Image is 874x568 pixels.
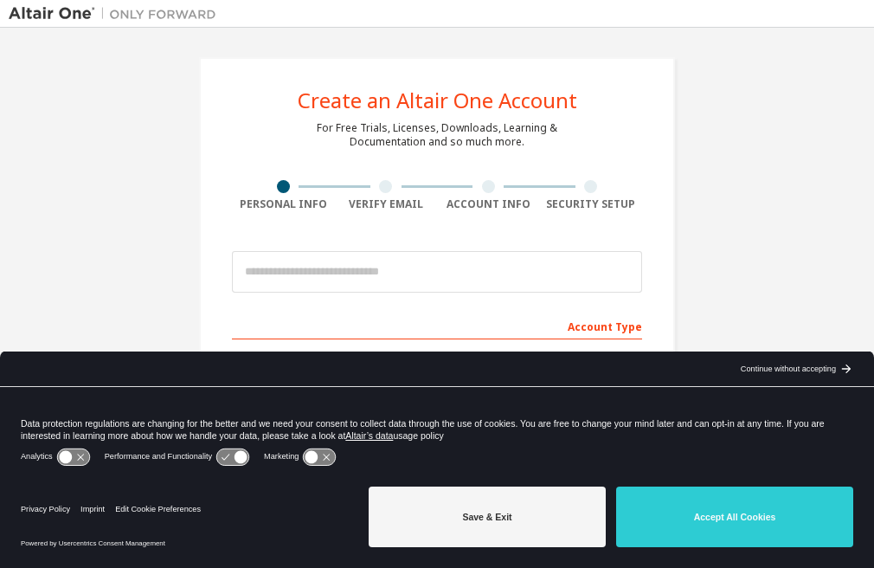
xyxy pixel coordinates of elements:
[335,197,438,211] div: Verify Email
[540,197,643,211] div: Security Setup
[232,312,642,339] div: Account Type
[232,197,335,211] div: Personal Info
[317,121,557,149] div: For Free Trials, Licenses, Downloads, Learning & Documentation and so much more.
[298,90,577,111] div: Create an Altair One Account
[437,197,540,211] div: Account Info
[9,5,225,23] img: Altair One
